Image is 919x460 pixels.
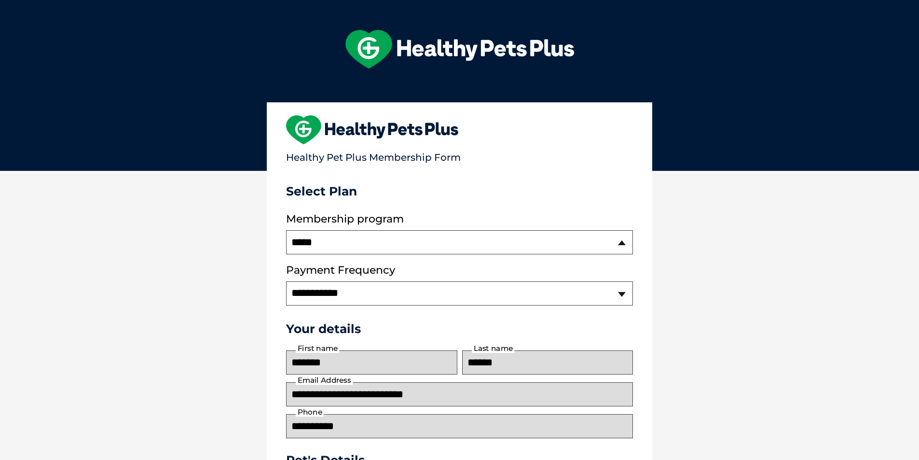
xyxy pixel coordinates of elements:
[286,184,633,198] h3: Select Plan
[472,344,514,353] label: Last name
[286,213,633,225] label: Membership program
[345,30,574,69] img: hpp-logo-landscape-green-white.png
[286,264,395,277] label: Payment Frequency
[286,115,458,144] img: heart-shape-hpp-logo-large.png
[296,344,339,353] label: First name
[286,147,633,163] p: Healthy Pet Plus Membership Form
[296,376,353,385] label: Email Address
[296,408,324,417] label: Phone
[286,321,633,336] h3: Your details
